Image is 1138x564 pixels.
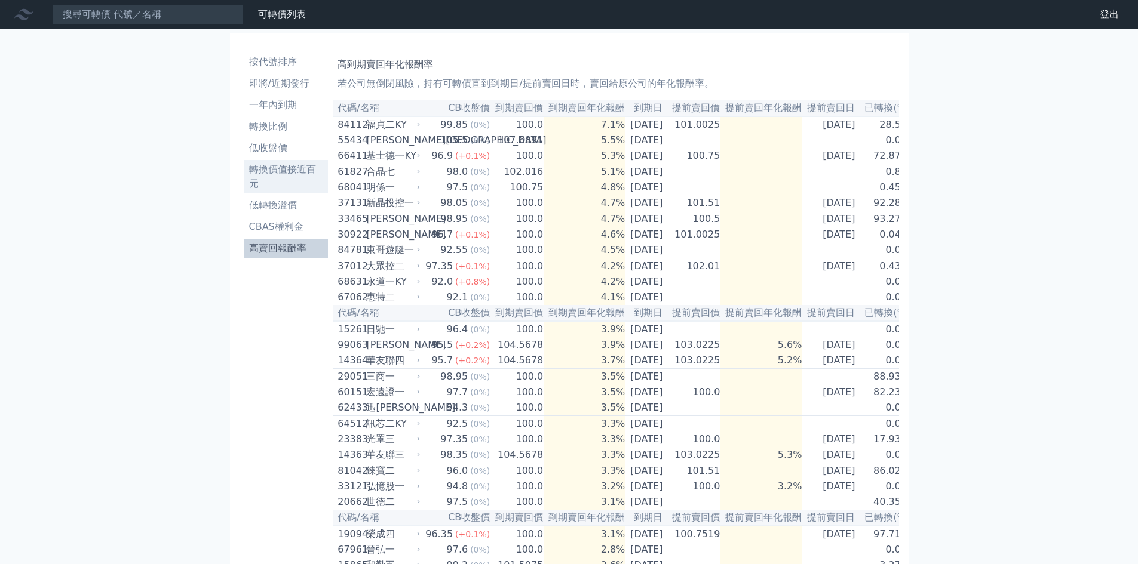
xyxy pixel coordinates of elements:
[802,384,860,400] td: [DATE]
[333,510,422,526] th: 代碼/名稱
[490,384,544,400] td: 100.0
[333,305,422,321] th: 代碼/名稱
[490,100,544,116] th: 到期賣回價
[422,510,490,526] th: CB收盤價
[333,100,422,116] th: 代碼/名稱
[860,227,910,242] td: 0.04%
[470,387,490,397] span: (0%)
[423,527,455,541] div: 96.35
[423,259,455,273] div: 97.35
[366,259,418,273] div: 大眾控二
[544,369,625,385] td: 3.5%
[860,164,910,180] td: 0.8%
[544,116,625,132] td: 7.1%
[544,164,625,180] td: 5.1%
[429,338,455,352] div: 95.5
[366,275,418,289] div: 永道一KY
[860,195,910,211] td: 92.28%
[470,545,490,554] span: (0%)
[470,497,490,507] span: (0%)
[470,120,490,130] span: (0%)
[625,289,667,305] td: [DATE]
[802,227,860,242] td: [DATE]
[444,290,471,304] div: 92.1
[244,198,329,212] li: 低轉換溢價
[625,180,667,195] td: [DATE]
[338,149,363,163] div: 66411
[490,195,544,211] td: 100.0
[625,227,667,242] td: [DATE]
[720,305,802,321] th: 提前賣回年化報酬
[455,151,490,161] span: (+0.1%)
[720,100,802,116] th: 提前賣回年化報酬
[244,74,329,93] a: 即將/近期發行
[366,527,418,541] div: 榮成四
[470,198,490,208] span: (0%)
[438,196,470,210] div: 98.05
[438,432,470,446] div: 97.35
[244,117,329,136] a: 轉換比例
[802,510,860,526] th: 提前賣回日
[860,337,910,353] td: 0.0%
[455,340,490,350] span: (+0.2%)
[802,432,860,447] td: [DATE]
[625,353,667,369] td: [DATE]
[667,100,720,116] th: 提前賣回價
[860,211,910,227] td: 93.27%
[490,400,544,416] td: 100.0
[455,529,490,539] span: (+0.1%)
[667,384,720,400] td: 100.0
[429,149,455,163] div: 96.9
[366,180,418,195] div: 明係一
[366,133,418,147] div: [PERSON_NAME][GEOGRAPHIC_DATA]
[544,479,625,494] td: 3.2%
[625,463,667,479] td: [DATE]
[338,322,363,337] div: 15261
[544,211,625,227] td: 4.7%
[338,417,363,431] div: 64512
[438,243,470,257] div: 92.55
[802,447,860,463] td: [DATE]
[366,495,418,509] div: 世德二
[338,212,363,226] div: 33465
[338,290,363,304] div: 67062
[338,527,363,541] div: 19094
[438,133,470,147] div: 105.5
[338,448,363,462] div: 14363
[244,141,329,155] li: 低收盤價
[544,195,625,211] td: 4.7%
[244,217,329,236] a: CBAS權利金
[490,132,544,148] td: 107.6891
[455,356,490,365] span: (+0.2%)
[1090,5,1128,24] a: 登出
[860,479,910,494] td: 0.0%
[338,118,363,132] div: 84112
[667,526,720,542] td: 100.7519
[802,479,860,494] td: [DATE]
[625,132,667,148] td: [DATE]
[860,432,910,447] td: 17.93%
[366,118,418,132] div: 福貞二KY
[720,510,802,526] th: 提前賣回年化報酬
[490,321,544,337] td: 100.0
[860,494,910,510] td: 40.35%
[544,494,625,510] td: 3.1%
[490,463,544,479] td: 100.0
[625,542,667,557] td: [DATE]
[544,258,625,275] td: 4.2%
[490,494,544,510] td: 100.0
[802,337,860,353] td: [DATE]
[338,432,363,446] div: 23383
[544,337,625,353] td: 3.9%
[544,526,625,542] td: 3.1%
[366,353,418,368] div: 華友聯四
[860,416,910,432] td: 0.0%
[860,447,910,463] td: 0.0%
[338,196,363,210] div: 37131
[366,338,418,352] div: [PERSON_NAME]
[860,100,910,116] th: 已轉換(%)
[860,542,910,557] td: 0.0%
[667,447,720,463] td: 103.0225
[860,526,910,542] td: 97.71%
[470,403,490,412] span: (0%)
